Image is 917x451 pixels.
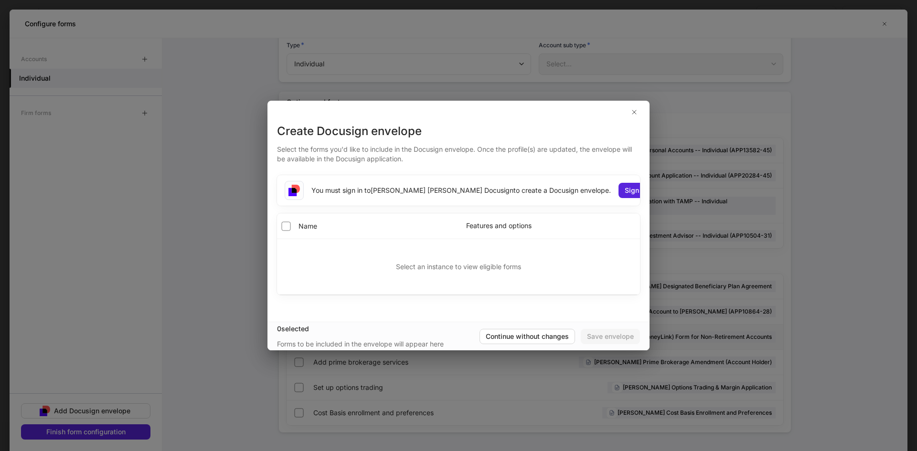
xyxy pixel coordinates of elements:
button: Continue without changes [480,329,575,344]
button: Sign in [618,183,653,198]
button: Save envelope [581,329,640,344]
span: Name [299,221,317,231]
div: Forms to be included in the envelope will appear here [277,339,444,349]
div: 0 selected [277,324,480,334]
div: Select the forms you'd like to include in the Docusign envelope. Once the profile(s) are updated,... [277,139,640,164]
div: Sign in [625,186,647,195]
div: Create Docusign envelope [277,124,640,139]
div: You must sign in to [PERSON_NAME] [PERSON_NAME] Docusign to create a Docusign envelope. [311,186,611,195]
p: Select an instance to view eligible forms [396,262,521,272]
div: Continue without changes [486,332,569,341]
th: Features and options [458,213,640,239]
div: Save envelope [587,332,634,341]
